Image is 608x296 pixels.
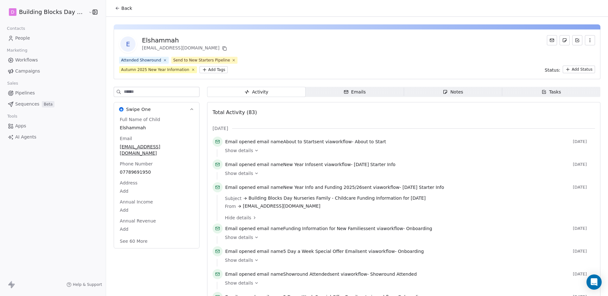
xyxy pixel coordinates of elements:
[8,7,84,17] button: DBuilding Blocks Day Nurseries
[586,274,602,290] div: Open Intercom Messenger
[225,195,241,202] span: Subject
[225,184,444,190] span: email name sent via workflow -
[370,272,417,277] span: Showround Attended
[5,33,101,43] a: People
[225,170,591,177] a: Show details
[225,257,591,263] a: Show details
[225,257,253,263] span: Show details
[443,89,463,95] div: Notes
[398,249,424,254] span: Onboarding
[120,125,193,131] span: Elshammah
[173,57,230,63] div: Send to New Starters Pipeline
[283,272,330,277] span: Showround Attended
[402,185,444,190] span: [DATE] Starter Info
[225,225,432,232] span: email name sent via workflow -
[15,57,38,63] span: Workflows
[111,3,136,14] button: Back
[283,139,314,144] span: About to Start
[15,68,40,74] span: Campaigns
[4,112,20,121] span: Tools
[225,138,386,145] span: email name sent via workflow -
[42,101,54,107] span: Beta
[15,123,26,129] span: Apps
[121,5,132,11] span: Back
[118,161,154,167] span: Phone Number
[199,66,228,73] button: Add Tags
[225,162,256,167] span: Email opened
[5,132,101,142] a: AI Agents
[118,135,133,142] span: Email
[541,89,561,95] div: Tasks
[5,121,101,131] a: Apps
[225,234,591,241] a: Show details
[225,271,417,277] span: email name sent via workflow -
[545,67,560,73] span: Status:
[120,188,193,194] span: Add
[573,249,595,254] span: [DATE]
[126,106,151,113] span: Swipe One
[119,107,123,112] img: Swipe One
[225,139,256,144] span: Email opened
[118,180,139,186] span: Address
[573,162,595,167] span: [DATE]
[4,79,21,88] span: Sales
[573,272,595,277] span: [DATE]
[66,282,102,287] a: Help & Support
[116,235,151,247] button: See 60 More
[15,134,36,140] span: AI Agents
[121,57,161,63] div: Attended Showround
[225,147,591,154] a: Show details
[5,55,101,65] a: Workflows
[4,24,28,33] span: Contacts
[573,226,595,231] span: [DATE]
[243,203,320,209] span: [EMAIL_ADDRESS][DOMAIN_NAME]
[212,125,228,132] span: [DATE]
[225,248,424,254] span: email name sent via workflow -
[225,185,256,190] span: Email opened
[283,185,362,190] span: New Year Info and Funding 2025/26
[225,161,396,168] span: email name sent via workflow -
[225,249,256,254] span: Email opened
[225,280,253,286] span: Show details
[5,99,101,109] a: SequencesBeta
[225,280,591,286] a: Show details
[118,116,161,123] span: Full Name of Child
[120,169,193,175] span: 07789691950
[225,234,253,241] span: Show details
[344,89,366,95] div: Emails
[283,226,366,231] span: Funding Information for New Families
[120,144,193,156] span: [EMAIL_ADDRESS][DOMAIN_NAME]
[142,36,228,45] div: Elshammah
[73,282,102,287] span: Help & Support
[225,272,256,277] span: Email opened
[121,67,189,73] div: Autumn 2025 New Year Information
[15,35,30,42] span: People
[15,101,39,107] span: Sequences
[118,218,157,224] span: Annual Revenue
[11,9,15,15] span: D
[354,162,396,167] span: [DATE] Starter Info
[225,215,591,221] a: Hide details
[212,109,257,115] span: Total Activity (83)
[249,195,426,202] span: Building Blocks Day Nurseries Family - Childcare Funding Information for [DATE]
[120,226,193,232] span: Add
[225,147,253,154] span: Show details
[406,226,432,231] span: Onboarding
[19,8,87,16] span: Building Blocks Day Nurseries
[225,215,251,221] span: Hide details
[142,45,228,52] div: [EMAIL_ADDRESS][DOMAIN_NAME]
[563,66,595,73] button: Add Status
[573,139,595,144] span: [DATE]
[114,102,199,116] button: Swipe OneSwipe One
[4,46,30,55] span: Marketing
[355,139,386,144] span: About to Start
[118,199,154,205] span: Annual Income
[5,66,101,76] a: Campaigns
[225,203,236,209] span: From
[573,185,595,190] span: [DATE]
[283,249,358,254] span: 5 Day a Week Special Offer Email
[15,90,35,96] span: Pipelines
[120,207,193,213] span: Add
[5,88,101,98] a: Pipelines
[114,116,199,248] div: Swipe OneSwipe One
